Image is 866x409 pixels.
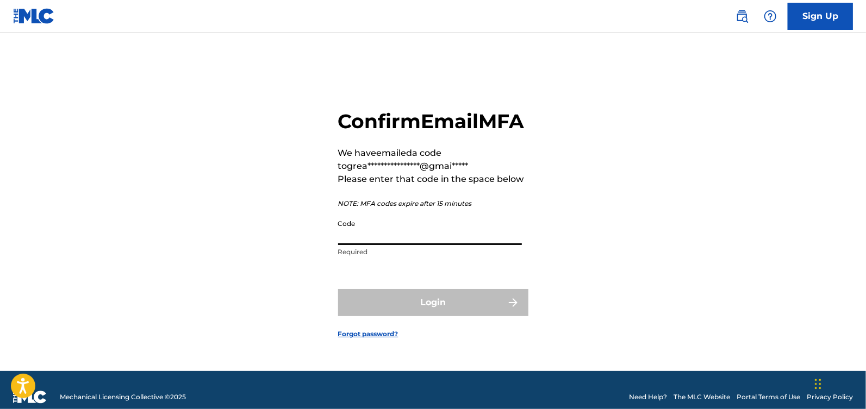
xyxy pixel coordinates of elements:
div: Help [759,5,781,27]
img: help [764,10,777,23]
p: Please enter that code in the space below [338,173,528,186]
a: Public Search [731,5,753,27]
img: logo [13,391,47,404]
a: Forgot password? [338,329,398,339]
p: Required [338,247,522,257]
a: Portal Terms of Use [737,392,800,402]
a: Sign Up [788,3,853,30]
p: NOTE: MFA codes expire after 15 minutes [338,199,528,209]
img: MLC Logo [13,8,55,24]
a: Need Help? [629,392,667,402]
iframe: Chat Widget [812,357,866,409]
h2: Confirm Email MFA [338,109,528,134]
img: search [736,10,749,23]
a: Privacy Policy [807,392,853,402]
span: Mechanical Licensing Collective © 2025 [60,392,186,402]
div: Drag [815,368,821,400]
a: The MLC Website [674,392,730,402]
